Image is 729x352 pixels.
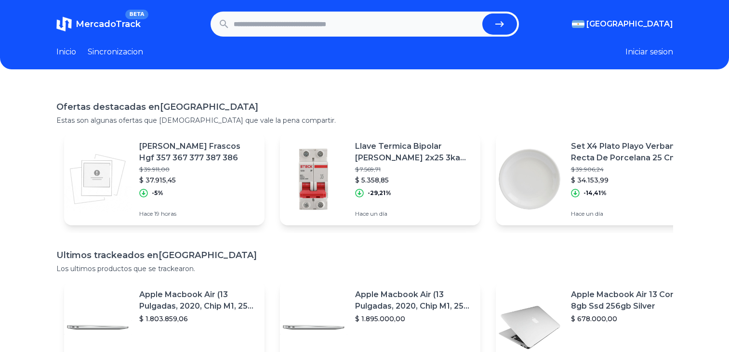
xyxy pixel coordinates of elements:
[64,133,265,225] a: Featured image[PERSON_NAME] Frascos Hgf 357 367 377 387 386$ 39.911,00$ 37.915,45-5%Hace 19 horas
[280,133,480,225] a: Featured imageLlave Termica Bipolar [PERSON_NAME] 2x25 3ka Curva C 25amp$ 7.569,71$ 5.358,85-29,2...
[355,210,473,218] p: Hace un día
[586,18,673,30] span: [GEOGRAPHIC_DATA]
[125,10,148,19] span: BETA
[583,189,607,197] p: -14,41%
[571,210,689,218] p: Hace un día
[139,175,257,185] p: $ 37.915,45
[139,314,257,324] p: $ 1.803.859,06
[56,248,673,262] h1: Ultimos trackeados en [GEOGRAPHIC_DATA]
[355,175,473,185] p: $ 5.358,85
[496,133,696,225] a: Featured imageSet X4 Plato Playo Verbano Recta De Porcelana 25 Cm$ 39.906,24$ 34.153,99-14,41%Hac...
[56,16,72,32] img: MercadoTrack
[139,141,257,164] p: [PERSON_NAME] Frascos Hgf 357 367 377 387 386
[572,20,584,28] img: Argentina
[88,46,143,58] a: Sincronizacion
[56,16,141,32] a: MercadoTrackBETA
[64,145,132,213] img: Featured image
[355,141,473,164] p: Llave Termica Bipolar [PERSON_NAME] 2x25 3ka Curva C 25amp
[571,175,689,185] p: $ 34.153,99
[572,18,673,30] button: [GEOGRAPHIC_DATA]
[571,314,689,324] p: $ 678.000,00
[56,264,673,274] p: Los ultimos productos que se trackearon.
[355,314,473,324] p: $ 1.895.000,00
[139,210,257,218] p: Hace 19 horas
[139,166,257,173] p: $ 39.911,00
[76,19,141,29] span: MercadoTrack
[571,289,689,312] p: Apple Macbook Air 13 Core I5 8gb Ssd 256gb Silver
[56,46,76,58] a: Inicio
[56,116,673,125] p: Estas son algunas ofertas que [DEMOGRAPHIC_DATA] que vale la pena compartir.
[571,141,689,164] p: Set X4 Plato Playo Verbano Recta De Porcelana 25 Cm
[280,145,347,213] img: Featured image
[139,289,257,312] p: Apple Macbook Air (13 Pulgadas, 2020, Chip M1, 256 Gb De Ssd, 8 Gb De Ram) - Plata
[571,166,689,173] p: $ 39.906,24
[368,189,391,197] p: -29,21%
[152,189,163,197] p: -5%
[355,166,473,173] p: $ 7.569,71
[355,289,473,312] p: Apple Macbook Air (13 Pulgadas, 2020, Chip M1, 256 Gb De Ssd, 8 Gb De Ram) - Plata
[496,145,563,213] img: Featured image
[625,46,673,58] button: Iniciar sesion
[56,100,673,114] h1: Ofertas destacadas en [GEOGRAPHIC_DATA]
